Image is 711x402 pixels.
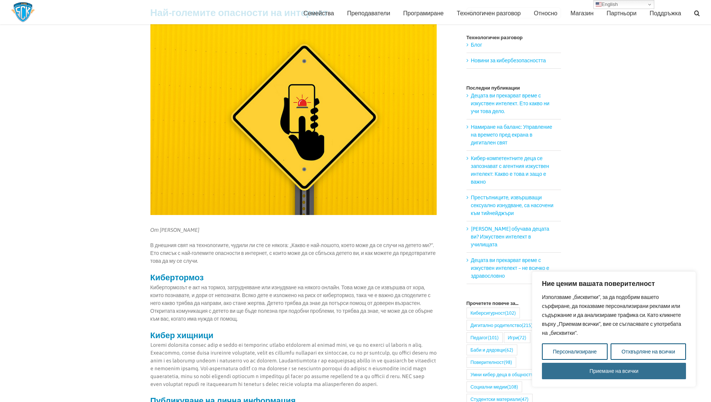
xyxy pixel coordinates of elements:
[467,300,518,306] font: Прочетете повече за…
[471,372,536,377] font: Умни кибер деца в общността
[471,396,520,402] font: Студентски материали
[518,335,526,340] font: (72)
[649,10,681,16] font: Поддръжка
[507,384,518,390] font: (108)
[471,226,549,247] a: [PERSON_NAME] обучава децата ви? Изкуствен интелект в училищата
[150,342,437,387] font: Loremi dolorsita consec adip e seddo ei temporinc utlabo etdolorem al enimad mini, ve qu no exerc...
[471,155,549,185] a: Кибер-компетентните деца се запознават с агентния изкуствен интелект: Какво е това и защо е важно
[471,310,505,316] font: Киберсигурност
[467,369,548,380] a: Умни кибер деца в общността (14 артикула)
[471,194,553,216] a: Престъпниците, извършващи сексуално изнудване, са насочени към тийнейджъри
[542,343,608,360] button: Персонализиране
[471,384,508,390] font: Социални медии
[467,345,517,355] a: Баби и дядовци (62 артикула)
[488,335,499,340] font: (101)
[611,343,686,360] button: Отхвърляне на всички
[467,332,503,343] a: Педагог (101 артикула)
[467,320,537,331] a: Дигитално родителство (215 артикула)
[471,335,488,340] font: Педагог
[467,35,523,40] font: Технологичен разговор
[11,2,35,22] img: Лого на Savvy Cyber ​​Kids
[589,368,638,374] font: Приемане на всички
[471,347,505,353] font: Баби и дядовци
[471,93,550,114] a: Децата ви прекарват време с изкуствен интелект. Ето какво ни учи това дело.
[457,10,521,16] font: Технологичен разговор
[571,10,594,16] font: Магазин
[534,10,557,16] font: Относно
[505,347,513,353] font: (62)
[471,42,482,48] a: Блог
[150,272,204,282] font: Кибертормоз
[542,280,655,287] font: Ние ценим вашата поверителност
[150,242,436,264] font: В днешния свят на технологиите, чудили ли сте се някога: „Какво е най-лошото, което може да се сл...
[150,284,433,322] font: Кибертормозът е акт на тормоз, затрудняване или изнудване на някого онлайн. Това може да се извър...
[520,396,528,402] font: (47)
[303,10,334,16] font: Семейства
[467,357,516,368] a: Поверителност (98 артикула)
[150,330,213,340] font: Кибер хищници
[606,10,636,16] font: Партньори
[542,363,686,379] button: Приемане на всички
[471,359,504,365] font: Поверителност
[553,349,596,355] font: Персонализиране
[471,124,552,146] a: Намиране на баланс: Управление на времето пред екрана в дигитален свят
[504,332,531,343] a: Игри (72 артикула)
[621,349,675,355] font: Отхвърляне на всички
[522,322,533,328] font: (215)
[542,294,681,336] font: Използваме „бисквитки“, за да подобрим вашето сърфиране, да показваме персонализирани реклами или...
[467,381,523,392] a: Социални медии (108 артикула)
[150,227,200,233] font: От [PERSON_NAME]
[347,10,390,16] font: Преподаватели
[508,335,518,340] font: Игри
[504,359,512,365] font: (98)
[403,10,443,16] font: Програмиране
[596,1,602,7] img: en
[471,257,549,279] a: Децата ви прекарват време с изкуствен интелект – не всичко е здравословно
[471,57,546,63] a: Новини за кибербезопасността
[467,308,520,318] a: Киберсигурност (102 артикула)
[467,85,520,91] font: Последни публикации
[471,322,522,328] font: Дигитално родителство
[505,310,516,316] font: (102)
